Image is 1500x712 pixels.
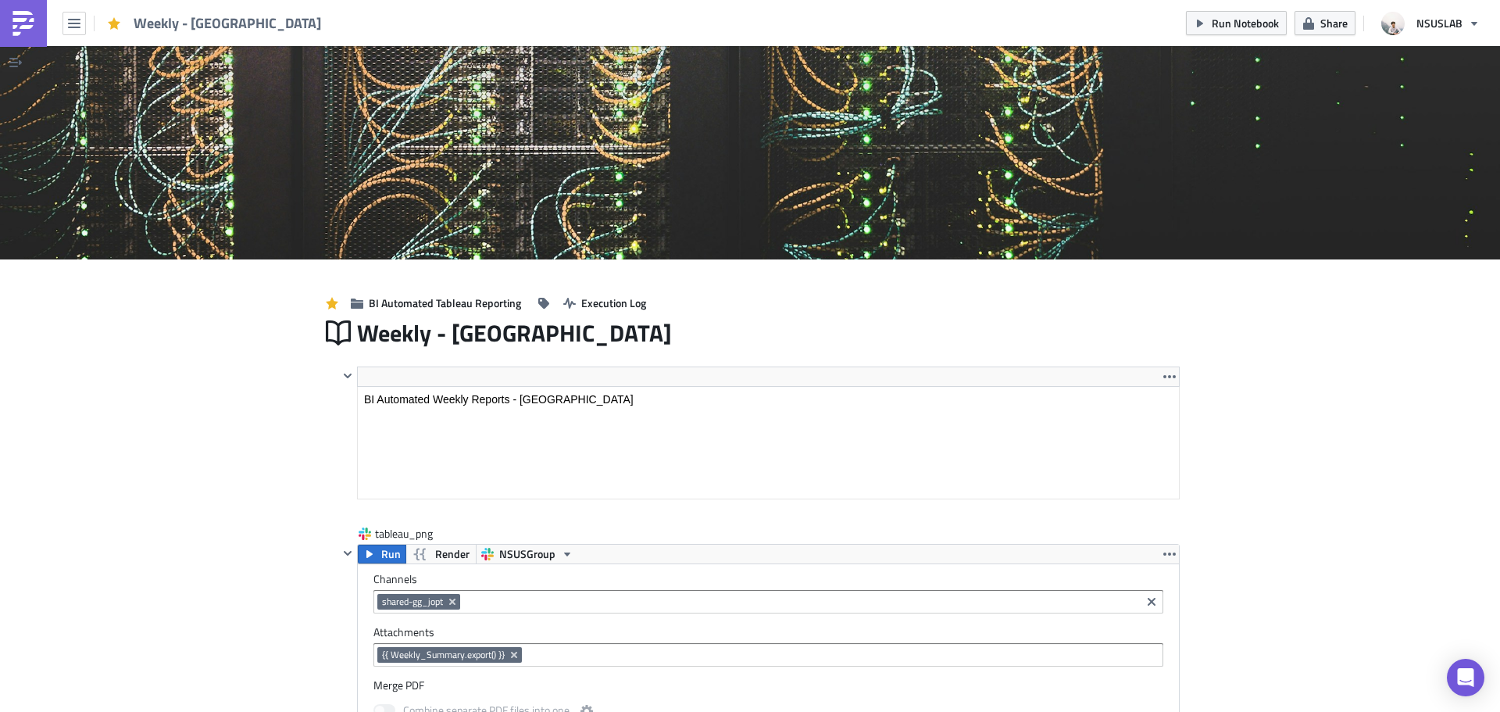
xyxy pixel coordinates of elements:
[357,318,673,348] span: Weekly - [GEOGRAPHIC_DATA]
[382,596,443,608] span: shared-gg_jopt
[369,295,521,311] span: BI Automated Tableau Reporting
[555,291,654,315] button: Execution Log
[358,545,406,564] button: Run
[1295,11,1355,35] button: Share
[1186,11,1287,35] button: Run Notebook
[446,594,460,610] button: Remove Tag
[382,649,505,661] span: {{ Weekly_Summary.export() }}
[1447,659,1484,696] div: Open Intercom Messenger
[1372,6,1488,41] button: NSUSLAB
[1416,15,1462,31] span: NSUSLAB
[1142,592,1161,611] button: Clear selected items
[358,387,1179,499] iframe: Rich Text Area
[476,545,579,564] button: NSUSGroup
[373,625,1163,639] label: Attachments
[435,545,470,564] span: Render
[1380,10,1406,37] img: Avatar
[581,295,646,311] span: Execution Log
[373,678,1163,692] label: Merge PDF
[1320,15,1348,31] span: Share
[338,544,357,563] button: Hide content
[405,545,477,564] button: Render
[373,572,1163,586] label: Channels
[11,11,36,36] img: PushMetrics
[508,647,522,663] button: Remove Tag
[343,291,529,315] button: BI Automated Tableau Reporting
[375,526,437,542] span: tableau_png
[338,367,357,385] button: Hide content
[381,545,401,564] span: Run
[499,545,555,564] span: NSUSGroup
[1212,15,1279,31] span: Run Notebook
[134,14,323,32] span: Weekly - [GEOGRAPHIC_DATA]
